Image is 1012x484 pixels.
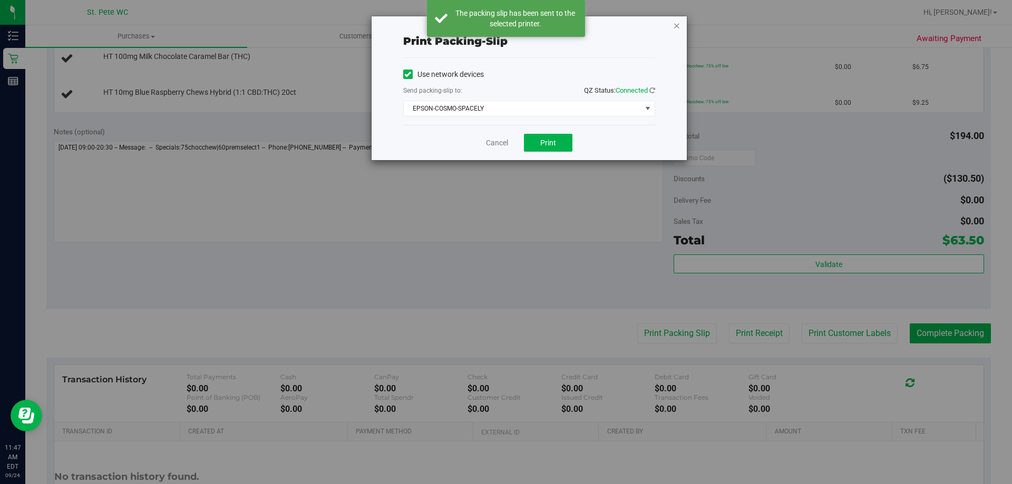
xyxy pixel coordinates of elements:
iframe: Resource center [11,400,42,431]
button: Print [524,134,572,152]
label: Use network devices [403,69,484,80]
span: select [641,101,654,116]
span: QZ Status: [584,86,655,94]
span: EPSON-COSMO-SPACELY [404,101,641,116]
label: Send packing-slip to: [403,86,462,95]
a: Cancel [486,137,508,149]
span: Print packing-slip [403,35,508,47]
span: Print [540,139,556,147]
div: The packing slip has been sent to the selected printer. [453,8,577,29]
span: Connected [616,86,648,94]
